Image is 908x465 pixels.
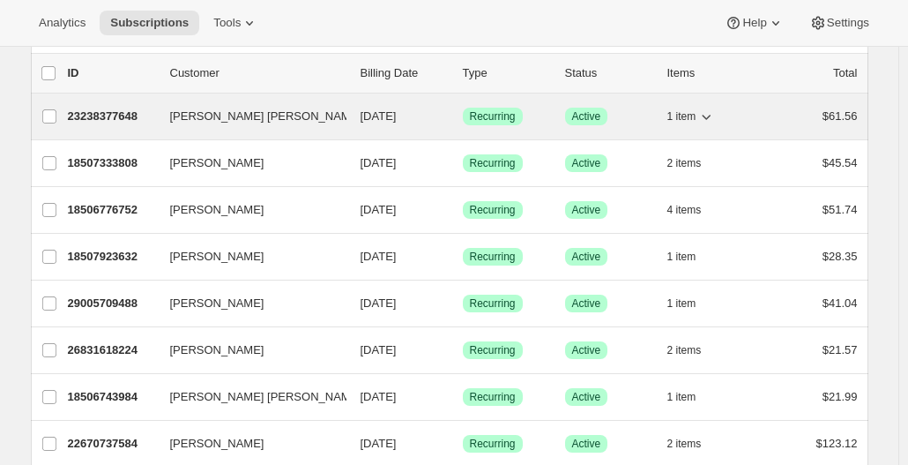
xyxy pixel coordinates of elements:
[28,11,96,35] button: Analytics
[160,149,336,177] button: [PERSON_NAME]
[470,109,516,124] span: Recurring
[667,203,702,217] span: 4 items
[667,151,721,176] button: 2 items
[572,296,601,311] span: Active
[68,108,156,125] p: 23238377648
[667,291,716,316] button: 1 item
[68,341,156,359] p: 26831618224
[170,154,264,172] span: [PERSON_NAME]
[68,244,858,269] div: 18507923632[PERSON_NAME][DATE]SuccessRecurringSuccessActive1 item$28.35
[170,201,264,219] span: [PERSON_NAME]
[667,437,702,451] span: 2 items
[361,109,397,123] span: [DATE]
[667,296,696,311] span: 1 item
[572,390,601,404] span: Active
[822,250,858,263] span: $28.35
[68,201,156,219] p: 18506776752
[68,338,858,363] div: 26831618224[PERSON_NAME][DATE]SuccessRecurringSuccessActive2 items$21.57
[39,16,86,30] span: Analytics
[833,64,857,82] p: Total
[361,437,397,450] span: [DATE]
[799,11,880,35] button: Settings
[160,430,336,458] button: [PERSON_NAME]
[110,16,189,30] span: Subscriptions
[470,437,516,451] span: Recurring
[572,109,601,124] span: Active
[667,64,755,82] div: Items
[68,151,858,176] div: 18507333808[PERSON_NAME][DATE]SuccessRecurringSuccessActive2 items$45.54
[822,109,858,123] span: $61.56
[68,435,156,453] p: 22670737584
[816,437,858,450] span: $123.12
[470,296,516,311] span: Recurring
[667,385,716,409] button: 1 item
[667,338,721,363] button: 2 items
[160,243,336,271] button: [PERSON_NAME]
[667,390,696,404] span: 1 item
[68,64,858,82] div: IDCustomerBilling DateTypeStatusItemsTotal
[160,383,336,411] button: [PERSON_NAME] [PERSON_NAME]
[470,250,516,264] span: Recurring
[827,16,869,30] span: Settings
[470,203,516,217] span: Recurring
[470,343,516,357] span: Recurring
[160,102,336,131] button: [PERSON_NAME] [PERSON_NAME]
[361,64,449,82] p: Billing Date
[361,343,397,356] span: [DATE]
[160,196,336,224] button: [PERSON_NAME]
[572,203,601,217] span: Active
[572,250,601,264] span: Active
[68,295,156,312] p: 29005709488
[100,11,199,35] button: Subscriptions
[361,156,397,169] span: [DATE]
[667,104,716,129] button: 1 item
[170,388,361,406] span: [PERSON_NAME] [PERSON_NAME]
[68,291,858,316] div: 29005709488[PERSON_NAME][DATE]SuccessRecurringSuccessActive1 item$41.04
[170,64,346,82] p: Customer
[667,109,696,124] span: 1 item
[572,343,601,357] span: Active
[68,248,156,266] p: 18507923632
[68,64,156,82] p: ID
[361,203,397,216] span: [DATE]
[68,198,858,222] div: 18506776752[PERSON_NAME][DATE]SuccessRecurringSuccessActive4 items$51.74
[565,64,653,82] p: Status
[742,16,766,30] span: Help
[68,385,858,409] div: 18506743984[PERSON_NAME] [PERSON_NAME][DATE]SuccessRecurringSuccessActive1 item$21.99
[667,431,721,456] button: 2 items
[463,64,551,82] div: Type
[170,341,264,359] span: [PERSON_NAME]
[667,250,696,264] span: 1 item
[213,16,241,30] span: Tools
[667,156,702,170] span: 2 items
[68,431,858,456] div: 22670737584[PERSON_NAME][DATE]SuccessRecurringSuccessActive2 items$123.12
[667,198,721,222] button: 4 items
[361,250,397,263] span: [DATE]
[822,390,858,403] span: $21.99
[170,435,264,453] span: [PERSON_NAME]
[822,203,858,216] span: $51.74
[170,248,264,266] span: [PERSON_NAME]
[470,156,516,170] span: Recurring
[572,437,601,451] span: Active
[822,296,858,310] span: $41.04
[667,343,702,357] span: 2 items
[170,295,264,312] span: [PERSON_NAME]
[203,11,269,35] button: Tools
[822,343,858,356] span: $21.57
[68,388,156,406] p: 18506743984
[160,336,336,364] button: [PERSON_NAME]
[667,244,716,269] button: 1 item
[160,289,336,318] button: [PERSON_NAME]
[714,11,794,35] button: Help
[572,156,601,170] span: Active
[470,390,516,404] span: Recurring
[170,108,361,125] span: [PERSON_NAME] [PERSON_NAME]
[822,156,858,169] span: $45.54
[361,390,397,403] span: [DATE]
[68,104,858,129] div: 23238377648[PERSON_NAME] [PERSON_NAME][DATE]SuccessRecurringSuccessActive1 item$61.56
[361,296,397,310] span: [DATE]
[68,154,156,172] p: 18507333808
